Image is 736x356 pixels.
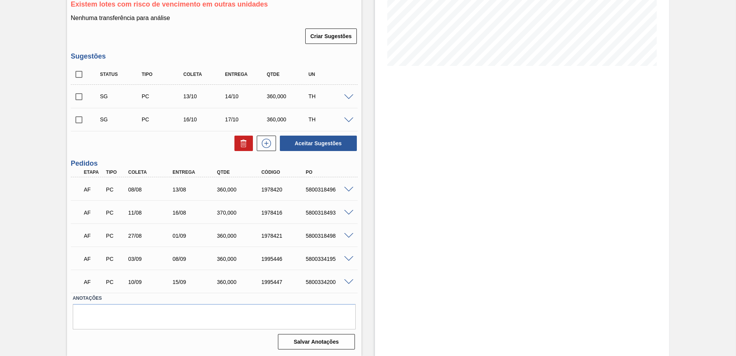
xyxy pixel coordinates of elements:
[259,233,309,239] div: 1978421
[84,210,103,216] p: AF
[71,160,358,168] h3: Pedidos
[126,256,176,262] div: 03/09/2025
[223,72,270,77] div: Entrega
[171,210,220,216] div: 16/08/2025
[304,233,353,239] div: 5800318498
[231,136,253,151] div: Excluir Sugestões
[140,116,186,123] div: Pedido de Compra
[104,279,127,285] div: Pedido de Compra
[171,170,220,175] div: Entrega
[140,93,186,99] div: Pedido de Compra
[84,279,103,285] p: AF
[259,256,309,262] div: 1995446
[259,186,309,193] div: 1978420
[265,72,311,77] div: Qtde
[98,93,145,99] div: Sugestão Criada
[82,204,105,221] div: Aguardando Faturamento
[84,186,103,193] p: AF
[84,256,103,262] p: AF
[171,279,220,285] div: 15/09/2025
[253,136,276,151] div: Nova sugestão
[265,116,311,123] div: 360,000
[304,170,353,175] div: PO
[259,279,309,285] div: 1995447
[265,93,311,99] div: 360,000
[73,293,356,304] label: Anotações
[71,52,358,60] h3: Sugestões
[126,170,176,175] div: Coleta
[215,256,265,262] div: 360,000
[223,116,270,123] div: 17/10/2025
[82,181,105,198] div: Aguardando Faturamento
[126,210,176,216] div: 11/08/2025
[84,233,103,239] p: AF
[306,28,357,45] div: Criar Sugestões
[259,170,309,175] div: Código
[215,279,265,285] div: 360,000
[71,0,268,8] span: Existem lotes com risco de vencimento em outras unidades
[71,15,358,22] p: Nenhuma transferência para análise
[126,186,176,193] div: 08/08/2025
[304,186,353,193] div: 5800318496
[306,93,353,99] div: TH
[171,233,220,239] div: 01/09/2025
[280,136,357,151] button: Aceitar Sugestões
[82,170,105,175] div: Etapa
[104,210,127,216] div: Pedido de Compra
[181,116,228,123] div: 16/10/2025
[306,116,353,123] div: TH
[306,72,353,77] div: UN
[215,170,265,175] div: Qtde
[215,186,265,193] div: 360,000
[276,135,358,152] div: Aceitar Sugestões
[215,210,265,216] div: 370,000
[104,170,127,175] div: Tipo
[98,116,145,123] div: Sugestão Criada
[305,29,356,44] button: Criar Sugestões
[181,93,228,99] div: 13/10/2025
[259,210,309,216] div: 1978416
[126,233,176,239] div: 27/08/2025
[104,233,127,239] div: Pedido de Compra
[82,250,105,267] div: Aguardando Faturamento
[304,210,353,216] div: 5800318493
[278,334,355,349] button: Salvar Anotações
[82,227,105,244] div: Aguardando Faturamento
[140,72,186,77] div: Tipo
[171,256,220,262] div: 08/09/2025
[304,256,353,262] div: 5800334195
[98,72,145,77] div: Status
[215,233,265,239] div: 360,000
[171,186,220,193] div: 13/08/2025
[181,72,228,77] div: Coleta
[104,186,127,193] div: Pedido de Compra
[304,279,353,285] div: 5800334200
[223,93,270,99] div: 14/10/2025
[104,256,127,262] div: Pedido de Compra
[126,279,176,285] div: 10/09/2025
[82,274,105,291] div: Aguardando Faturamento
